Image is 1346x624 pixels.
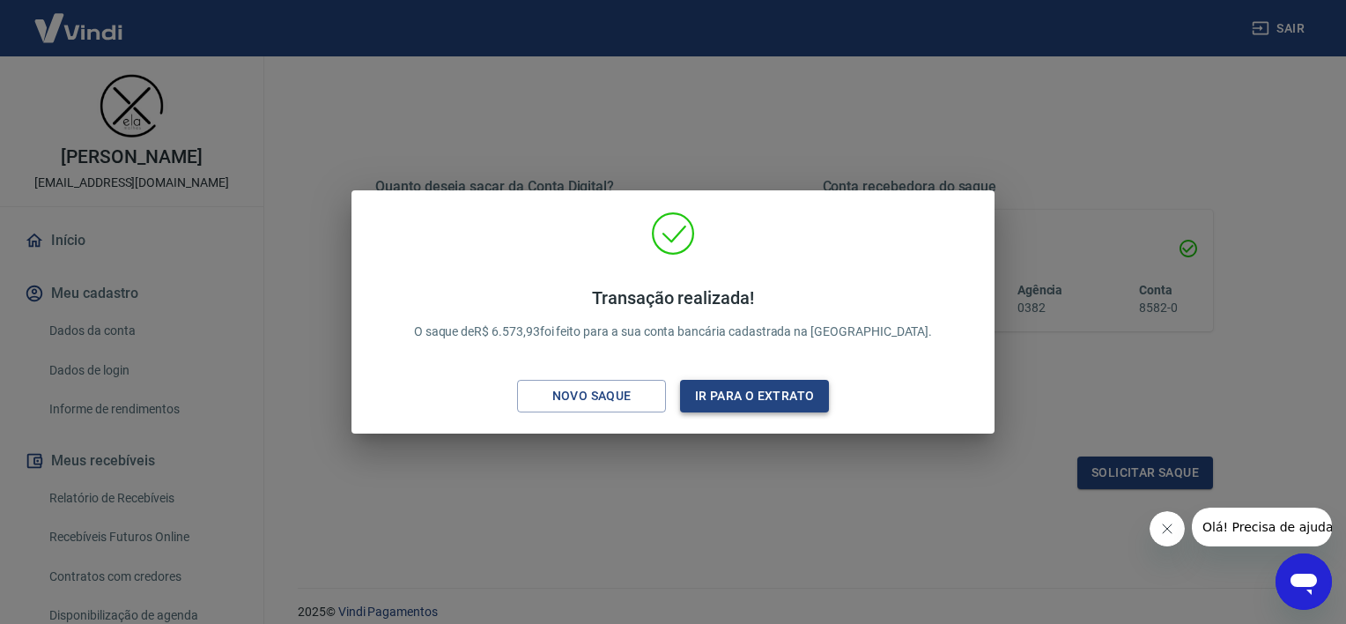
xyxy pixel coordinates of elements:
div: Novo saque [531,385,653,407]
span: Olá! Precisa de ajuda? [11,12,148,26]
iframe: Fechar mensagem [1150,511,1185,546]
h4: Transação realizada! [414,287,933,308]
button: Novo saque [517,380,666,412]
p: O saque de R$ 6.573,93 foi feito para a sua conta bancária cadastrada na [GEOGRAPHIC_DATA]. [414,287,933,341]
button: Ir para o extrato [680,380,829,412]
iframe: Botão para abrir a janela de mensagens [1276,553,1332,610]
iframe: Mensagem da empresa [1192,508,1332,546]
